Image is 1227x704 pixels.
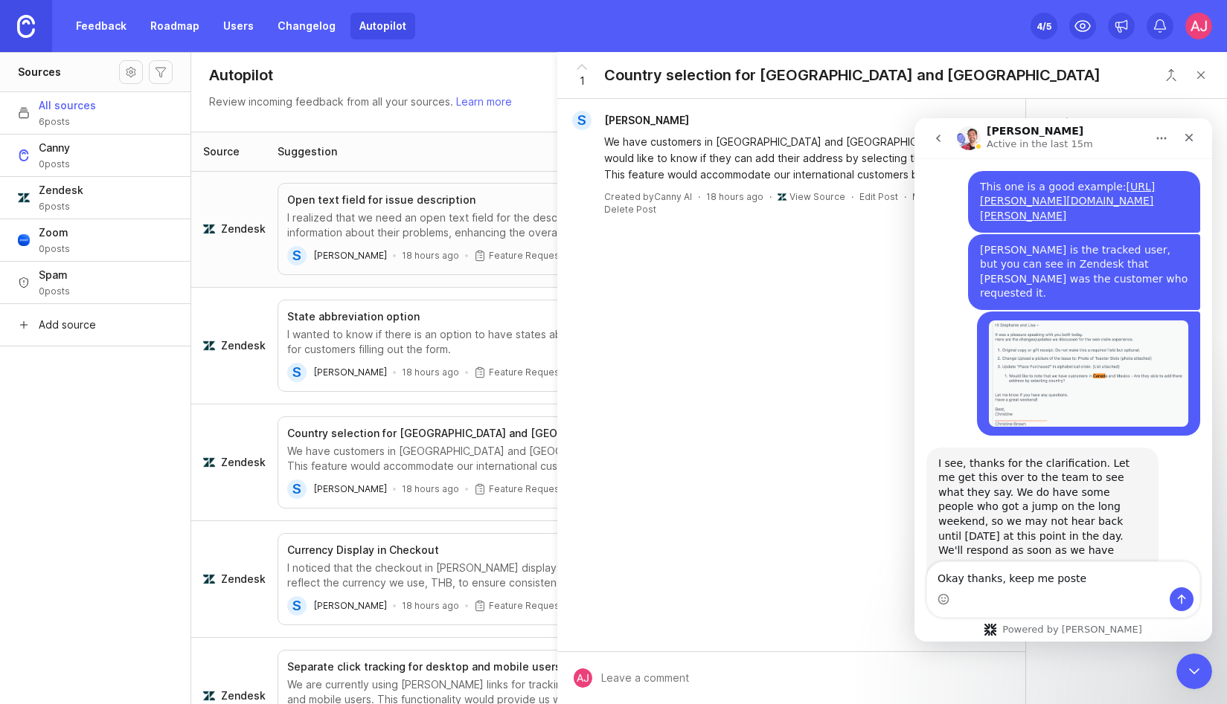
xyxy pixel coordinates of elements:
[912,190,962,203] button: Mark Spam
[287,363,387,382] a: S[PERSON_NAME]
[209,65,273,85] h1: Autopilot
[18,234,30,246] img: Zoom
[221,455,266,470] span: Zendesk
[287,363,307,382] div: S
[203,144,240,159] div: Source
[39,225,70,240] span: Zoom
[287,596,387,616] a: S[PERSON_NAME]
[203,338,266,353] a: See more about where this Zendesk post draft came from
[1041,114,1077,132] div: Details
[489,483,568,495] p: Feature Requests
[203,223,215,235] img: zendesk
[287,659,561,674] h3: Separate click tracking for desktop and mobile users
[287,561,1060,590] div: I noticed that the checkout in [PERSON_NAME] displays prices in USD, but our Shopify store operat...
[203,688,266,703] a: See more about where this Zendesk post draft came from
[314,366,387,378] span: [PERSON_NAME]
[314,483,387,494] span: [PERSON_NAME]
[563,111,701,130] a: S[PERSON_NAME]
[287,309,420,324] h3: State abbreviation option
[278,183,1069,275] button: Open text field for issue descriptionI realized that we need an open text field for the descripti...
[573,668,592,688] img: AJ Hoke
[203,456,215,468] img: zendesk
[39,98,96,113] span: All sources
[604,190,692,203] div: Created by Canny AI
[287,210,1060,240] div: I realized that we need an open text field for the description of the issue in the web claim form...
[203,340,215,352] img: zendesk
[39,201,83,213] span: 6 posts
[141,13,208,39] a: Roadmap
[269,13,345,39] a: Changelog
[604,65,1101,85] div: Country selection for [GEOGRAPHIC_DATA] and [GEOGRAPHIC_DATA]
[39,158,70,170] span: 0 posts
[456,95,512,108] a: Learn more
[769,190,772,203] div: ·
[287,426,637,441] h3: Country selection for [GEOGRAPHIC_DATA] and [GEOGRAPHIC_DATA]
[203,573,215,585] img: zendesk
[39,268,70,282] span: Spam
[39,243,70,255] span: 0 posts
[287,543,439,558] h3: Currency Display in Checkout
[706,190,763,203] a: 18 hours ago
[851,190,853,203] div: ·
[17,15,35,38] img: Canny Home
[18,192,30,204] img: Zendesk
[221,222,266,236] span: Zendesk
[1176,653,1212,689] iframe: Intercom live chat
[203,572,266,587] a: See more about where this Zendesk post draft came from
[18,149,30,161] img: Canny
[214,13,263,39] a: Users
[604,114,689,126] span: [PERSON_NAME]
[287,479,387,499] a: S[PERSON_NAME]
[278,300,1069,392] button: State abbreviation optionI wanted to know if there is an option to have states abbreviated in the...
[149,60,173,84] button: Autopilot filters
[572,111,592,130] div: S
[1185,13,1212,39] img: AJ Hoke
[203,690,215,702] img: zendesk
[287,193,475,207] h3: Open text field for issue description
[287,596,307,616] div: S
[580,73,585,89] span: 1
[67,13,135,39] a: Feedback
[221,688,266,703] span: Zendesk
[221,338,266,353] span: Zendesk
[221,572,266,587] span: Zendesk
[698,190,700,203] div: ·
[314,600,387,611] span: [PERSON_NAME]
[1156,60,1186,90] button: Close button
[287,479,307,499] div: S
[278,533,1069,625] button: Currency Display in CheckoutI noticed that the checkout in [PERSON_NAME] displays prices in USD, ...
[203,455,266,470] a: See more about where this Zendesk post draft came from
[314,250,387,261] span: [PERSON_NAME]
[39,317,96,332] span: Add source
[18,65,61,80] h1: Sources
[489,366,568,378] p: Feature Requests
[604,134,996,183] div: We have customers in [GEOGRAPHIC_DATA] and [GEOGRAPHIC_DATA], and I would like to know if they ca...
[1031,13,1057,39] button: 4/5
[350,13,415,39] a: Autopilot
[287,246,307,265] div: S
[1186,60,1216,90] button: Close button
[1037,16,1051,36] div: 4 /5
[287,444,1060,474] div: We have customers in [GEOGRAPHIC_DATA] and [GEOGRAPHIC_DATA], and I would like to know if they ca...
[904,190,906,203] div: ·
[278,144,337,159] div: Suggestion
[39,183,83,198] span: Zendesk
